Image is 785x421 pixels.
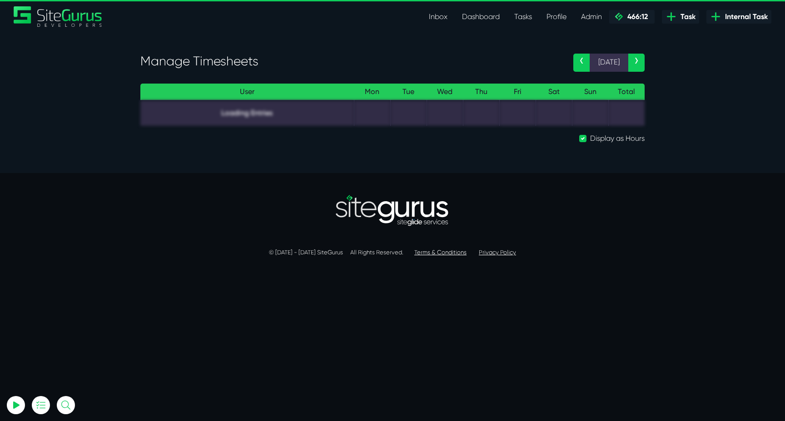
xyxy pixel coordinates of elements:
[572,84,608,100] th: Sun
[463,84,499,100] th: Thu
[140,84,354,100] th: User
[422,8,455,26] a: Inbox
[590,54,628,72] span: [DATE]
[14,6,103,27] img: Sitegurus Logo
[539,8,574,26] a: Profile
[140,54,560,69] h3: Manage Timesheets
[721,11,768,22] span: Internal Task
[677,11,696,22] span: Task
[499,84,536,100] th: Fri
[536,84,572,100] th: Sat
[479,249,516,256] a: Privacy Policy
[609,10,655,24] a: 466:12
[427,84,463,100] th: Wed
[455,8,507,26] a: Dashboard
[662,10,699,24] a: Task
[574,8,609,26] a: Admin
[507,8,539,26] a: Tasks
[590,133,645,144] label: Display as Hours
[624,12,648,21] span: 466:12
[390,84,427,100] th: Tue
[14,6,103,27] a: SiteGurus
[706,10,771,24] a: Internal Task
[608,84,645,100] th: Total
[140,100,354,126] td: Loading Entries
[414,249,467,256] a: Terms & Conditions
[354,84,390,100] th: Mon
[573,54,590,72] a: ‹
[140,248,645,257] p: © [DATE] - [DATE] SiteGurus All Rights Reserved.
[628,54,645,72] a: ›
